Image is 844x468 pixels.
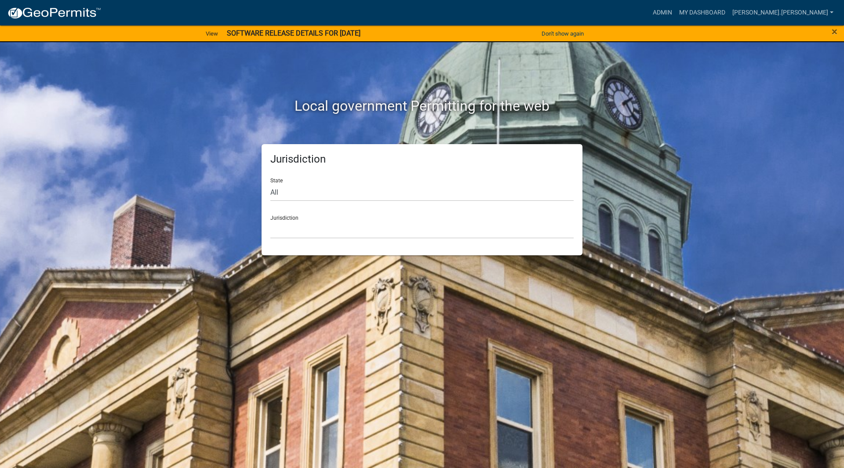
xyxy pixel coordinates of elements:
[227,29,360,37] strong: SOFTWARE RELEASE DETAILS FOR [DATE]
[178,98,666,114] h2: Local government Permitting for the web
[649,4,676,21] a: Admin
[202,26,222,41] a: View
[832,26,837,37] button: Close
[832,25,837,38] span: ×
[729,4,837,21] a: [PERSON_NAME].[PERSON_NAME]
[270,153,574,166] h5: Jurisdiction
[538,26,587,41] button: Don't show again
[676,4,729,21] a: My Dashboard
